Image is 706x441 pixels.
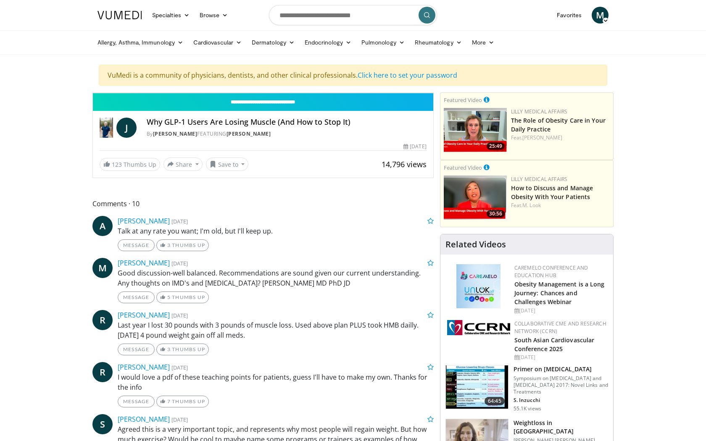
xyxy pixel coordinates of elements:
[188,34,247,51] a: Cardiovascular
[147,130,427,138] div: By FEATURING
[167,398,171,404] span: 7
[116,118,137,138] a: J
[592,7,609,24] a: M
[156,396,209,407] a: 7 Thumbs Up
[456,264,501,308] img: 45df64a9-a6de-482c-8a90-ada250f7980c.png.150x105_q85_autocrop_double_scale_upscale_version-0.2.jpg
[195,7,233,24] a: Browse
[514,264,588,279] a: CaReMeLO Conference and Education Hub
[514,280,605,306] a: Obesity Management is a Long Journey: Chances and Challenges Webinar
[356,34,410,51] a: Pulmonology
[511,176,568,183] a: Lilly Medical Affairs
[118,226,434,236] p: Talk at any rate you want; I'm old, but I'll keep up.
[92,258,113,278] a: M
[444,108,507,152] img: e1208b6b-349f-4914-9dd7-f97803bdbf1d.png.150x105_q85_crop-smart_upscale.png
[227,130,271,137] a: [PERSON_NAME]
[206,157,249,171] button: Save to
[514,405,541,412] p: 55.1K views
[514,354,606,361] div: [DATE]
[444,176,507,220] a: 30:56
[511,184,593,201] a: How to Discuss and Manage Obesity With Your Patients
[97,11,142,19] img: VuMedi Logo
[118,362,170,372] a: [PERSON_NAME]
[447,320,510,335] img: a04ee3ba-8487-4636-b0fb-5e8d268f3737.png.150x105_q85_autocrop_double_scale_upscale_version-0.2.png
[444,108,507,152] a: 25:49
[514,375,608,395] p: Symposium on [MEDICAL_DATA] and [MEDICAL_DATA] 2017: Novel Links and Treatments
[92,414,113,434] a: S
[147,7,195,24] a: Specialties
[171,364,188,371] small: [DATE]
[487,142,505,150] span: 25:49
[118,344,155,355] a: Message
[247,34,300,51] a: Dermatology
[92,216,113,236] a: A
[171,312,188,319] small: [DATE]
[445,365,608,412] a: 64:45 Primer on [MEDICAL_DATA] Symposium on [MEDICAL_DATA] and [MEDICAL_DATA] 2017: Novel Links a...
[552,7,587,24] a: Favorites
[171,218,188,225] small: [DATE]
[118,239,155,251] a: Message
[444,96,482,104] small: Featured Video
[444,176,507,220] img: c98a6a29-1ea0-4bd5-8cf5-4d1e188984a7.png.150x105_q85_crop-smart_upscale.png
[514,365,608,373] h3: Primer on [MEDICAL_DATA]
[118,268,434,288] p: Good discussion-well balanced. Recommendations are sound given our current understanding. Any tho...
[153,130,198,137] a: [PERSON_NAME]
[403,143,426,150] div: [DATE]
[118,310,170,320] a: [PERSON_NAME]
[511,108,568,115] a: Lilly Medical Affairs
[382,159,427,169] span: 14,796 views
[444,164,482,171] small: Featured Video
[118,216,170,226] a: [PERSON_NAME]
[514,397,608,404] p: S. Inzucchi
[358,71,457,80] a: Click here to set your password
[156,344,209,355] a: 3 Thumbs Up
[514,307,606,315] div: [DATE]
[514,419,608,436] h3: Weightloss in [GEOGRAPHIC_DATA]
[118,258,170,268] a: [PERSON_NAME]
[167,294,171,300] span: 5
[171,260,188,267] small: [DATE]
[92,198,434,209] span: Comments 10
[167,346,171,352] span: 3
[511,116,606,133] a: The Role of Obesity Care in Your Daily Practice
[156,291,209,303] a: 5 Thumbs Up
[511,134,610,142] div: Feat.
[171,416,188,423] small: [DATE]
[99,65,607,86] div: VuMedi is a community of physicians, dentists, and other clinical professionals.
[485,397,505,405] span: 64:45
[118,291,155,303] a: Message
[92,34,188,51] a: Allergy, Asthma, Immunology
[112,160,122,168] span: 123
[467,34,499,51] a: More
[118,320,434,340] p: Last year I lost 30 pounds with 3 pounds of muscle loss. Used above plan PLUS took HMB dailly. [D...
[92,362,113,382] a: R
[156,239,209,251] a: 3 Thumbs Up
[100,158,160,171] a: 123 Thumbs Up
[446,365,508,409] img: 022d2313-3eaa-4549-99ac-ae6801cd1fdc.150x105_q85_crop-smart_upscale.jpg
[163,157,203,171] button: Share
[269,5,437,25] input: Search topics, interventions
[118,372,434,392] p: I would love a pdf of these teaching points for patients, guess I'll have to make my own. Thanks ...
[167,242,171,248] span: 3
[410,34,467,51] a: Rheumatology
[487,210,505,218] span: 30:56
[522,202,541,209] a: M. Look
[514,336,595,353] a: South Asian Cardiovascular Conference 2025
[445,239,506,249] h4: Related Videos
[514,320,606,335] a: Collaborative CME and Research Network (CCRN)
[147,118,427,127] h4: Why GLP-1 Users Are Losing Muscle (And How to Stop It)
[100,118,113,138] img: Dr. Jordan Rennicke
[522,134,562,141] a: [PERSON_NAME]
[92,310,113,330] a: R
[118,396,155,407] a: Message
[511,202,610,209] div: Feat.
[300,34,356,51] a: Endocrinology
[118,415,170,424] a: [PERSON_NAME]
